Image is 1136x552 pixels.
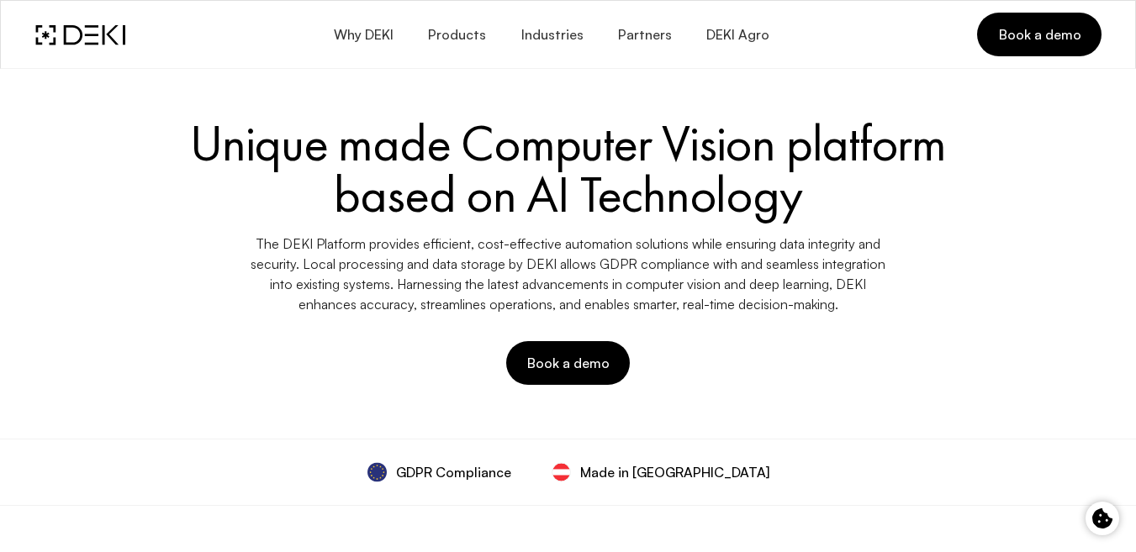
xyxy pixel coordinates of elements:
img: GDPR_Compliance.Dbdrw_P_.svg [367,462,388,482]
button: Products [410,15,503,55]
button: Why DEKI [315,15,409,55]
a: Book a demo [977,13,1101,56]
a: DEKI Agro [689,15,786,55]
h1: Unique made Computer Vision platform based on AI Technology [35,118,1102,220]
a: Partners [600,15,689,55]
span: Products [427,27,486,43]
span: DEKI Agro [705,27,769,43]
button: Cookie control [1086,502,1119,535]
span: Made in [GEOGRAPHIC_DATA] [580,462,769,482]
span: Industries [520,27,583,43]
button: Industries [503,15,600,55]
span: Partners [617,27,672,43]
img: svg%3e [552,462,572,482]
img: DEKI Logo [35,24,125,45]
span: GDPR Compliance [396,462,511,482]
span: Why DEKI [332,27,393,43]
button: Book a demo [506,341,630,385]
p: The DEKI Platform provides efficient, cost-effective automation solutions while ensuring data int... [240,234,896,314]
span: Book a demo [997,25,1081,44]
span: Book a demo [526,354,610,372]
